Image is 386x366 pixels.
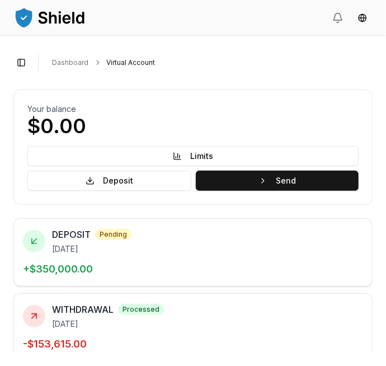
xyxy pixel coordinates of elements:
[118,304,164,315] span: processed
[52,318,363,330] p: [DATE]
[13,6,86,29] img: ShieldPay Logo
[27,146,359,166] button: Limits
[52,58,364,67] nav: breadcrumb
[196,171,359,191] button: Send
[52,58,88,67] a: Dashboard
[106,58,155,67] a: Virtual Account
[27,104,76,115] h2: Your balance
[27,115,359,137] p: $0.00
[23,336,363,352] p: - $153,615.00
[52,303,114,316] span: WITHDRAWAL
[52,228,91,241] span: DEPOSIT
[52,243,363,255] p: [DATE]
[27,171,191,191] button: Deposit
[23,261,363,277] p: + $350,000.00
[95,229,131,240] span: pending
